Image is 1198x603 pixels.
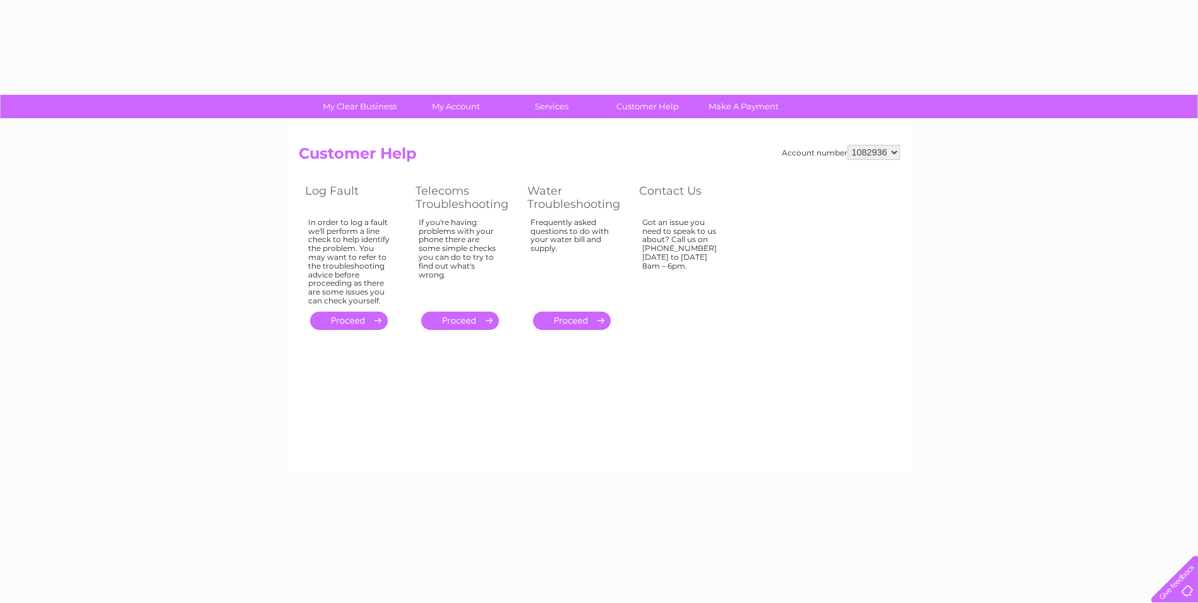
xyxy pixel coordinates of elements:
[299,181,409,214] th: Log Fault
[419,218,502,300] div: If you're having problems with your phone there are some simple checks you can do to try to find ...
[633,181,743,214] th: Contact Us
[310,312,388,330] a: .
[404,95,508,118] a: My Account
[308,95,412,118] a: My Clear Business
[533,312,611,330] a: .
[596,95,700,118] a: Customer Help
[308,218,390,305] div: In order to log a fault we'll perform a line check to help identify the problem. You may want to ...
[530,218,614,300] div: Frequently asked questions to do with your water bill and supply.
[692,95,796,118] a: Make A Payment
[521,181,633,214] th: Water Troubleshooting
[500,95,604,118] a: Services
[409,181,521,214] th: Telecoms Troubleshooting
[299,145,900,169] h2: Customer Help
[421,312,499,330] a: .
[782,145,900,160] div: Account number
[642,218,724,300] div: Got an issue you need to speak to us about? Call us on [PHONE_NUMBER] [DATE] to [DATE] 8am – 6pm.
